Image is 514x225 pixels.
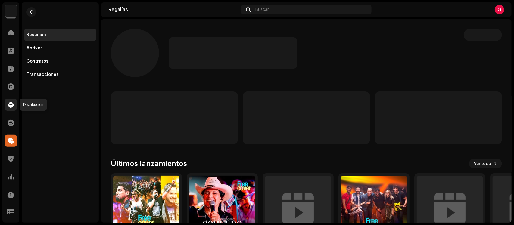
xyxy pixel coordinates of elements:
div: Activos [26,46,43,51]
div: Transacciones [26,72,59,77]
span: Ver todo [474,158,491,170]
h3: Últimos lanzamientos [111,159,187,168]
div: G [495,5,504,14]
re-m-nav-item: Contratos [24,55,96,67]
img: a6437e74-8c8e-4f74-a1ce-131745af0155 [5,5,17,17]
re-m-nav-item: Resumen [24,29,96,41]
div: Contratos [26,59,48,64]
div: Resumen [26,32,46,37]
div: Regalías [108,7,239,12]
re-m-nav-item: Activos [24,42,96,54]
re-m-nav-item: Transacciones [24,69,96,81]
button: Ver todo [469,159,502,168]
span: Buscar [255,7,269,12]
